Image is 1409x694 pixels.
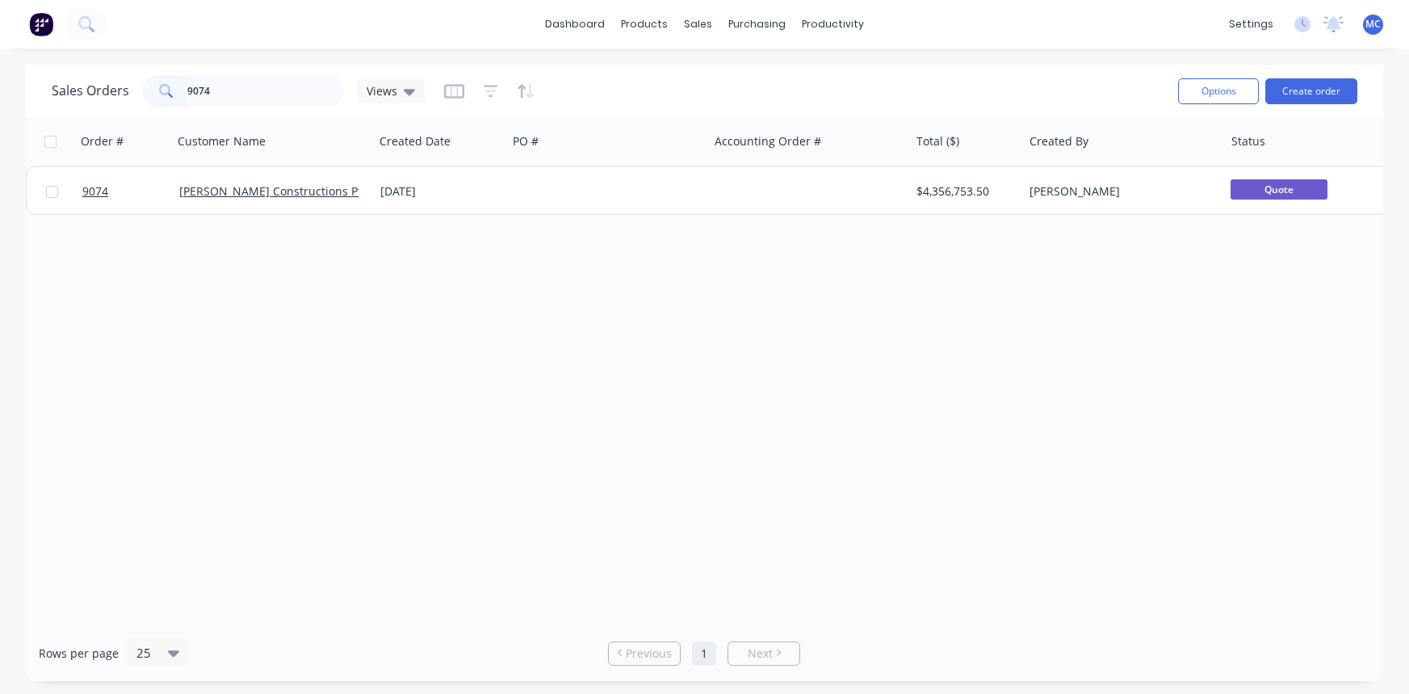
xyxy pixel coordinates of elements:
span: Previous [626,646,672,662]
div: settings [1221,12,1281,36]
div: productivity [794,12,872,36]
a: dashboard [537,12,613,36]
a: [PERSON_NAME] Constructions Pty Ltd [179,183,388,199]
img: Factory [29,12,53,36]
div: Created Date [380,133,451,149]
button: Create order [1265,78,1357,104]
div: purchasing [720,12,794,36]
ul: Pagination [602,641,807,666]
h1: Sales Orders [52,83,129,99]
a: Next page [728,646,799,662]
div: Status [1231,133,1265,149]
a: Page 1 is your current page [692,641,716,666]
div: sales [676,12,720,36]
span: Rows per page [39,646,119,662]
div: Customer Name [178,133,266,149]
button: Options [1178,78,1259,104]
span: MC [1365,17,1381,32]
a: Previous page [609,646,680,662]
div: [PERSON_NAME] [1029,183,1209,200]
div: PO # [513,133,539,149]
span: 9074 [82,183,108,200]
span: Next [748,646,773,662]
span: Quote [1231,179,1327,200]
div: Created By [1029,133,1088,149]
div: products [613,12,676,36]
a: 9074 [82,167,179,216]
div: Order # [81,133,124,149]
div: [DATE] [380,183,501,200]
input: Search... [187,75,345,107]
div: Accounting Order # [715,133,821,149]
div: $4,356,753.50 [916,183,1012,200]
span: Views [367,82,397,99]
div: Total ($) [916,133,959,149]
